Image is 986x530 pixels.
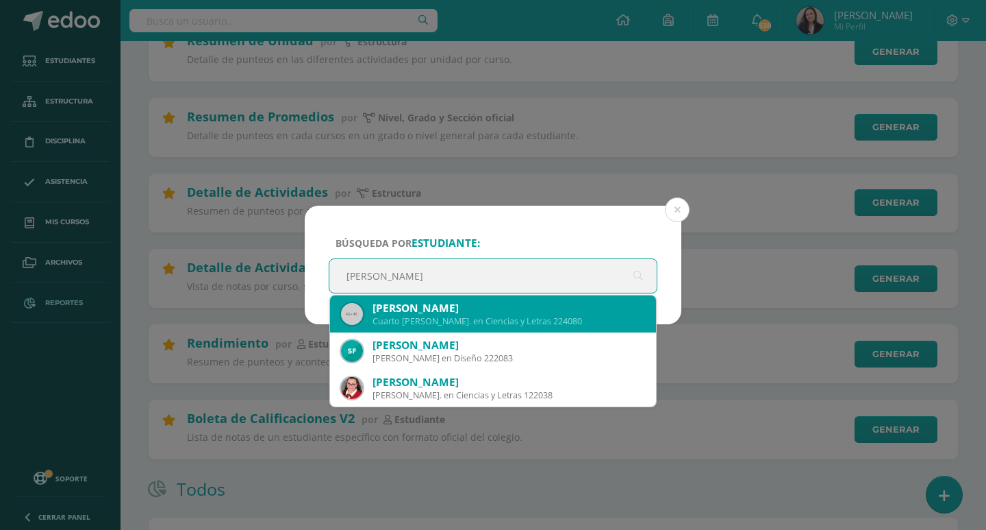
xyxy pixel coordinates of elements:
div: Cuarto [PERSON_NAME]. en Ciencias y Letras 224080 [372,315,645,327]
div: [PERSON_NAME] [372,375,645,389]
div: [PERSON_NAME] [372,301,645,315]
img: 45x45 [341,303,363,325]
span: Búsqueda por [336,237,480,250]
strong: estudiante: [412,236,480,250]
img: e1e1c47a37f160c62f0597d62b3527d0.png [341,377,363,399]
input: ej. Nicholas Alekzander, etc. [329,259,657,293]
div: [PERSON_NAME]. en Ciencias y Letras 122038 [372,389,645,401]
div: [PERSON_NAME] [372,338,645,352]
div: [PERSON_NAME] en Diseño 222083 [372,352,645,364]
button: Close (Esc) [665,197,690,222]
img: 163bc478441f63db1c80586867810892.png [341,340,363,362]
